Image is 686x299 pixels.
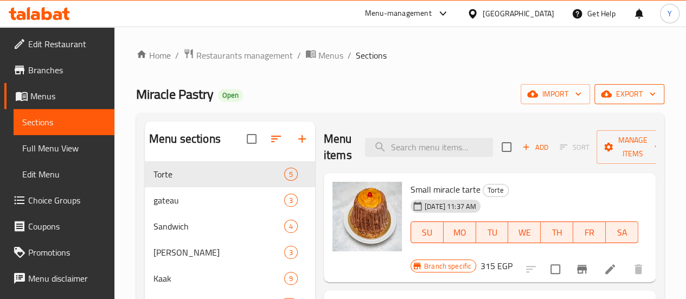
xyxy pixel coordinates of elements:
[411,221,444,243] button: SU
[218,89,243,102] div: Open
[305,48,343,62] a: Menus
[218,91,243,100] span: Open
[145,161,315,187] div: Torte5
[28,220,106,233] span: Coupons
[569,256,595,282] button: Branch-specific-item
[420,261,476,271] span: Branch specific
[28,272,106,285] span: Menu disclaimer
[518,139,553,156] button: Add
[4,239,114,265] a: Promotions
[153,272,284,285] span: Kaak
[284,272,298,285] div: items
[285,273,297,284] span: 9
[175,49,179,62] li: /
[289,126,315,152] button: Add section
[22,168,106,181] span: Edit Menu
[512,225,536,240] span: WE
[285,195,297,206] span: 3
[332,182,402,251] img: Small miracle tarte
[521,84,590,104] button: import
[348,49,351,62] li: /
[297,49,301,62] li: /
[411,181,480,198] span: Small miracle tarte
[625,256,651,282] button: delete
[495,136,518,158] span: Select section
[605,133,661,161] span: Manage items
[4,83,114,109] a: Menus
[22,142,106,155] span: Full Menu View
[483,184,509,197] div: Torte
[285,247,297,258] span: 3
[30,90,106,103] span: Menus
[4,31,114,57] a: Edit Restaurant
[4,265,114,291] a: Menu disclaimer
[284,246,298,259] div: items
[594,84,664,104] button: export
[14,161,114,187] a: Edit Menu
[284,168,298,181] div: items
[145,265,315,291] div: Kaak9
[324,131,352,163] h2: Menu items
[518,139,553,156] span: Add item
[149,131,221,147] h2: Menu sections
[285,169,297,180] span: 5
[508,221,541,243] button: WE
[196,49,293,62] span: Restaurants management
[28,63,106,77] span: Branches
[145,239,315,265] div: [PERSON_NAME]3
[240,128,263,150] span: Select all sections
[541,221,573,243] button: TH
[483,8,554,20] div: [GEOGRAPHIC_DATA]
[14,135,114,161] a: Full Menu View
[545,225,569,240] span: TH
[318,49,343,62] span: Menus
[263,126,289,152] span: Sort sections
[136,48,664,62] nav: breadcrumb
[415,225,439,240] span: SU
[476,221,509,243] button: TU
[4,57,114,83] a: Branches
[183,48,293,62] a: Restaurants management
[136,49,171,62] a: Home
[356,49,387,62] span: Sections
[14,109,114,135] a: Sections
[153,246,284,259] span: [PERSON_NAME]
[553,139,597,156] span: Select section first
[578,225,601,240] span: FR
[483,184,508,196] span: Torte
[284,194,298,207] div: items
[604,263,617,276] a: Edit menu item
[28,246,106,259] span: Promotions
[145,187,315,213] div: gateau3
[136,82,214,106] span: Miracle Pastry
[480,258,512,273] h6: 315 EGP
[420,201,480,212] span: [DATE] 11:37 AM
[606,221,638,243] button: SA
[153,246,284,259] div: Kish
[153,168,284,181] span: Torte
[153,194,284,207] span: gateau
[28,37,106,50] span: Edit Restaurant
[521,141,550,154] span: Add
[365,138,493,157] input: search
[444,221,476,243] button: MO
[544,258,567,281] span: Select to update
[448,225,472,240] span: MO
[365,7,432,20] div: Menu-management
[597,130,669,164] button: Manage items
[603,87,656,101] span: export
[610,225,634,240] span: SA
[480,225,504,240] span: TU
[668,8,672,20] span: Y
[22,116,106,129] span: Sections
[145,213,315,239] div: Sandwich4
[4,187,114,213] a: Choice Groups
[573,221,606,243] button: FR
[153,220,284,233] span: Sandwich
[4,213,114,239] a: Coupons
[529,87,581,101] span: import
